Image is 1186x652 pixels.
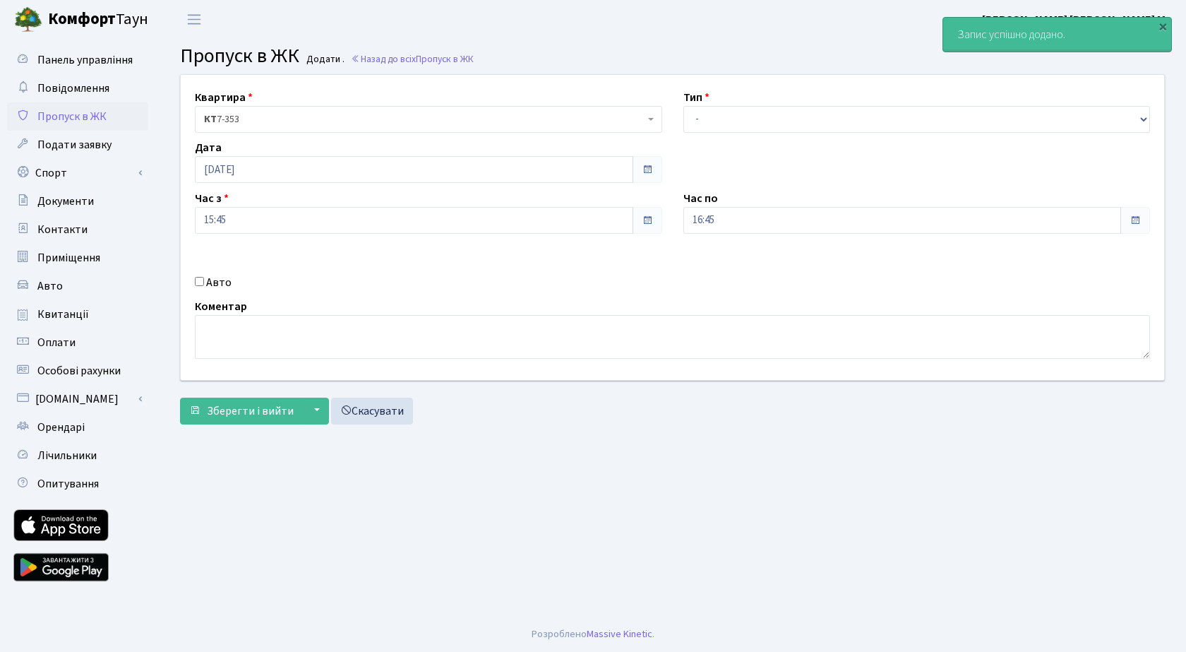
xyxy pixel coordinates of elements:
[943,18,1171,52] div: Запис успішно додано.
[37,222,88,237] span: Контакти
[683,89,709,106] label: Тип
[304,54,345,66] small: Додати .
[37,109,107,124] span: Пропуск в ЖК
[982,12,1169,28] b: [PERSON_NAME] [PERSON_NAME] М.
[7,46,148,74] a: Панель управління
[532,627,654,642] div: Розроблено .
[7,470,148,498] a: Опитування
[351,52,474,66] a: Назад до всіхПропуск в ЖК
[195,298,247,315] label: Коментар
[7,385,148,413] a: [DOMAIN_NAME]
[195,190,229,207] label: Час з
[7,357,148,385] a: Особові рахунки
[7,244,148,272] a: Приміщення
[7,159,148,187] a: Спорт
[207,403,294,419] span: Зберегти і вийти
[7,187,148,215] a: Документи
[982,11,1169,28] a: [PERSON_NAME] [PERSON_NAME] М.
[37,335,76,350] span: Оплати
[37,81,109,96] span: Повідомлення
[683,190,718,207] label: Час по
[37,476,99,492] span: Опитування
[37,278,63,294] span: Авто
[195,106,662,133] span: <b>КТ</b>&nbsp;&nbsp;&nbsp;&nbsp;7-353
[331,398,413,425] a: Скасувати
[7,74,148,102] a: Повідомлення
[7,131,148,159] a: Подати заявку
[37,307,89,322] span: Квитанції
[7,102,148,131] a: Пропуск в ЖК
[180,398,303,425] button: Зберегти і вийти
[206,274,232,291] label: Авто
[176,8,212,31] button: Переключити навігацію
[7,413,148,441] a: Орендарі
[37,137,112,153] span: Подати заявку
[204,112,645,126] span: <b>КТ</b>&nbsp;&nbsp;&nbsp;&nbsp;7-353
[204,112,217,126] b: КТ
[14,6,42,34] img: logo.png
[180,42,299,70] span: Пропуск в ЖК
[587,627,652,641] a: Massive Kinetic
[7,272,148,300] a: Авто
[48,8,148,32] span: Таун
[195,89,253,106] label: Квартира
[7,215,148,244] a: Контакти
[37,52,133,68] span: Панель управління
[1156,19,1170,33] div: ×
[7,441,148,470] a: Лічильники
[7,300,148,328] a: Квитанції
[37,250,100,266] span: Приміщення
[37,194,94,209] span: Документи
[48,8,116,30] b: Комфорт
[37,363,121,379] span: Особові рахунки
[37,448,97,463] span: Лічильники
[195,139,222,156] label: Дата
[37,420,85,435] span: Орендарі
[7,328,148,357] a: Оплати
[416,52,474,66] span: Пропуск в ЖК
